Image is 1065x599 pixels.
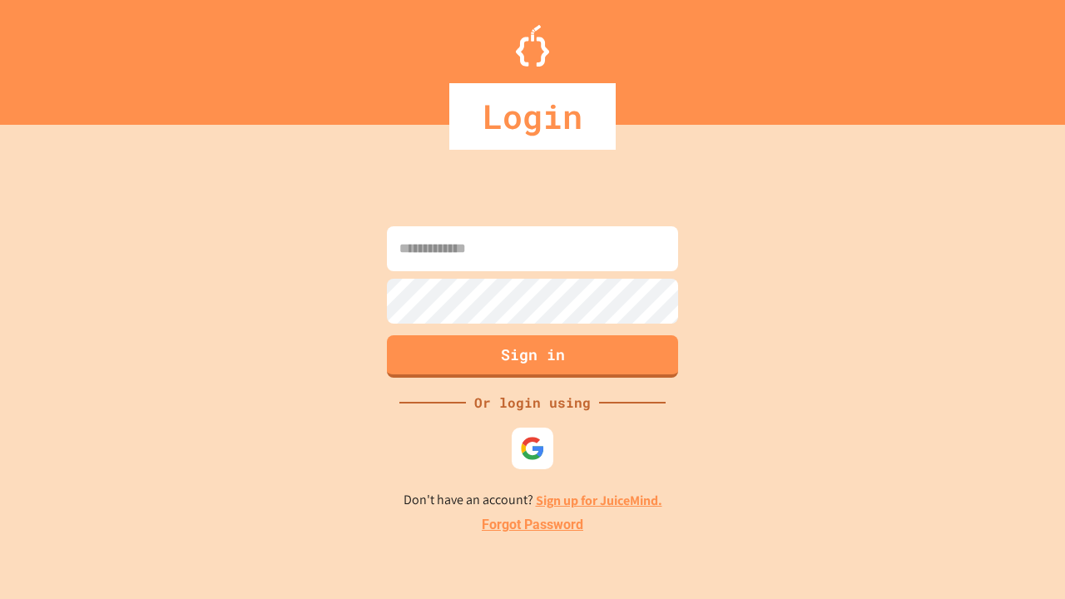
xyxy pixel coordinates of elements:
[995,532,1048,582] iframe: chat widget
[466,393,599,413] div: Or login using
[387,335,678,378] button: Sign in
[516,25,549,67] img: Logo.svg
[449,83,616,150] div: Login
[404,490,662,511] p: Don't have an account?
[520,436,545,461] img: google-icon.svg
[927,460,1048,531] iframe: chat widget
[536,492,662,509] a: Sign up for JuiceMind.
[482,515,583,535] a: Forgot Password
